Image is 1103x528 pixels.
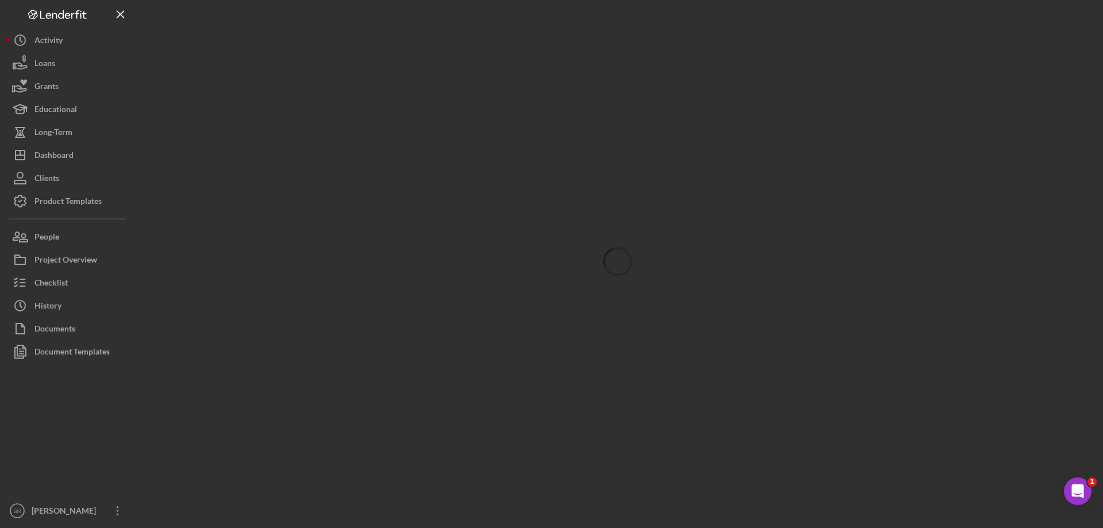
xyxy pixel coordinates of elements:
[6,75,132,98] button: Grants
[6,190,132,213] button: Product Templates
[34,52,55,78] div: Loans
[34,340,110,366] div: Document Templates
[34,29,63,55] div: Activity
[6,144,132,167] button: Dashboard
[6,340,132,363] button: Document Templates
[6,98,132,121] button: Educational
[34,317,75,343] div: Documents
[34,144,74,169] div: Dashboard
[34,190,102,215] div: Product Templates
[6,271,132,294] button: Checklist
[6,29,132,52] button: Activity
[6,294,132,317] button: History
[34,98,77,124] div: Educational
[34,294,61,320] div: History
[34,225,59,251] div: People
[34,75,59,101] div: Grants
[34,271,68,297] div: Checklist
[1087,477,1097,487] span: 1
[6,52,132,75] button: Loans
[34,121,72,147] div: Long-Term
[6,317,132,340] button: Documents
[1064,477,1092,505] iframe: Intercom live chat
[6,167,132,190] button: Clients
[34,167,59,192] div: Clients
[34,248,97,274] div: Project Overview
[13,508,21,514] text: SR
[29,499,103,525] div: [PERSON_NAME]
[6,248,132,271] button: Project Overview
[6,121,132,144] button: Long-Term
[6,499,132,522] button: SR[PERSON_NAME]
[6,225,132,248] button: People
